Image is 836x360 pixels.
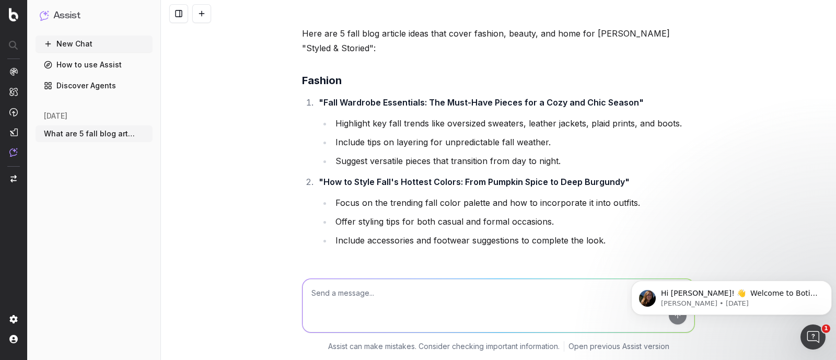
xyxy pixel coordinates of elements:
li: Suggest versatile pieces that transition from day to night. [332,154,695,168]
span: What are 5 fall blog articles that cover [44,129,136,139]
li: Include accessories and footwear suggestions to complete the look. [332,233,695,248]
span: 1 [822,324,830,333]
li: Focus on the trending fall color palette and how to incorporate it into outfits. [332,195,695,210]
li: Include tips on layering for unpredictable fall weather. [332,135,695,149]
button: New Chat [36,36,153,52]
img: My account [9,335,18,343]
img: Botify logo [9,8,18,21]
strong: "Fall Wardrobe Essentials: The Must-Have Pieces for a Cozy and Chic Season" [319,97,644,108]
img: Setting [9,315,18,323]
img: Switch project [10,175,17,182]
iframe: Intercom notifications message [627,259,836,332]
img: Analytics [9,67,18,76]
button: What are 5 fall blog articles that cover [36,125,153,142]
li: Highlight key fall trends like oversized sweaters, leather jackets, plaid prints, and boots. [332,116,695,131]
a: How to use Assist [36,56,153,73]
span: [DATE] [44,111,67,121]
a: Discover Agents [36,77,153,94]
img: Intelligence [9,87,18,96]
button: Assist [40,8,148,23]
iframe: Intercom live chat [800,324,826,350]
img: Activation [9,108,18,117]
a: Open previous Assist version [568,341,669,352]
h1: Assist [53,8,80,23]
li: Offer styling tips for both casual and formal occasions. [332,214,695,229]
img: Studio [9,128,18,136]
img: Assist [9,148,18,157]
img: Assist [40,10,49,20]
strong: Fashion [302,74,342,87]
p: Assist can make mistakes. Consider checking important information. [328,341,560,352]
p: Here are 5 fall blog article ideas that cover fashion, beauty, and home for [PERSON_NAME] "Styled... [302,26,695,55]
strong: "How to Style Fall's Hottest Colors: From Pumpkin Spice to Deep Burgundy" [319,177,630,187]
